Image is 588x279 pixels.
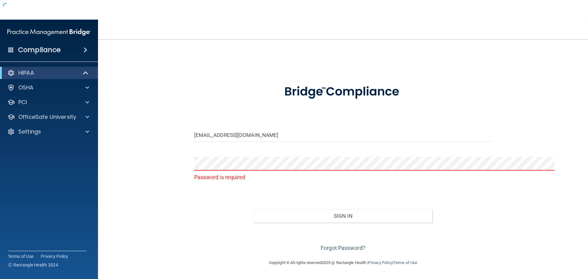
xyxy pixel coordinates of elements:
[18,84,34,91] p: OSHA
[7,113,89,121] a: OfficeSafe University
[482,236,581,260] iframe: Drift Widget Chat Controller
[368,260,392,265] a: Privacy Policy
[18,69,34,77] p: HIPAA
[272,76,414,108] img: bridge_compliance_login_screen.278c3ca4.svg
[394,260,417,265] a: Terms of Use
[8,253,33,259] a: Terms of Use
[7,128,89,135] a: Settings
[7,84,89,91] a: OSHA
[8,262,58,268] span: Ⓒ Rectangle Health 2024
[7,26,91,38] img: PMB logo
[7,99,89,106] a: PCI
[41,253,68,259] a: Privacy Policy
[18,99,27,106] p: PCI
[194,128,492,142] input: Email
[18,128,41,135] p: Settings
[7,69,89,77] a: HIPAA
[231,253,455,273] div: Copyright © All rights reserved 2025 @ Rectangle Health | |
[194,172,492,182] p: Password is required
[18,113,76,121] p: OfficeSafe University
[18,46,61,54] h4: Compliance
[254,209,432,223] button: Sign In
[321,245,365,251] a: Forgot Password?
